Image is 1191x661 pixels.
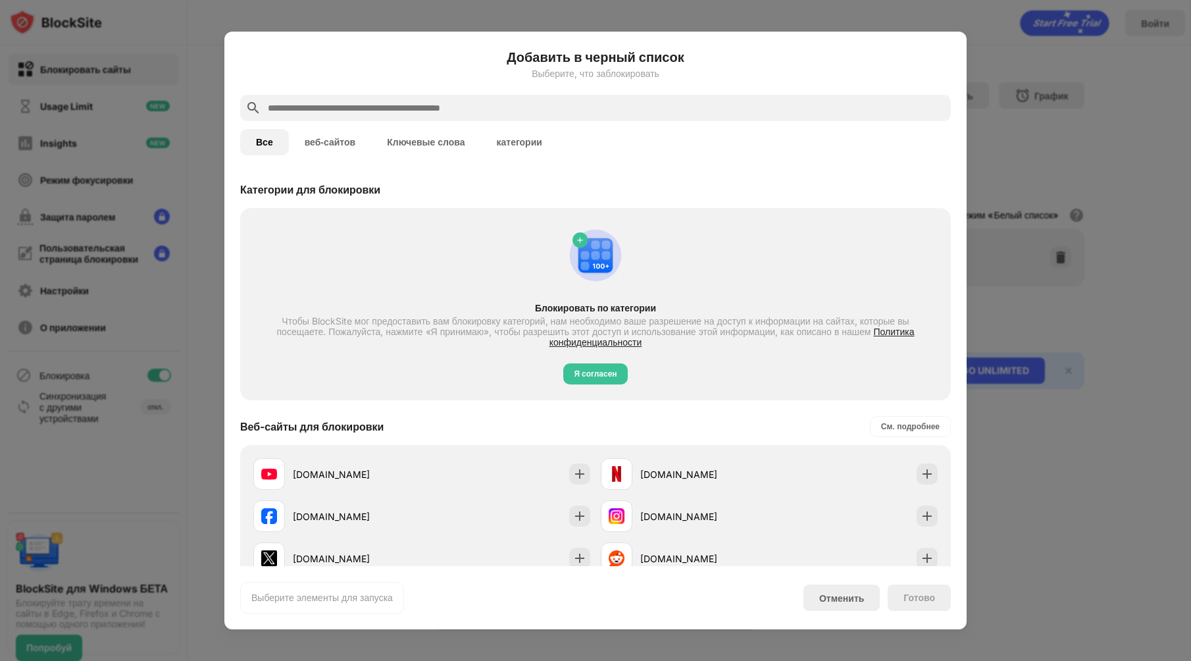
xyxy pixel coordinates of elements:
div: [DOMAIN_NAME] [293,552,422,566]
h6: Добавить в черный список [240,47,951,67]
button: Ключевые слова [371,129,480,155]
div: Готово [903,593,935,603]
button: веб-сайтов [289,129,372,155]
img: favicons [609,550,624,566]
img: favicons [261,550,277,566]
img: favicons [609,508,624,524]
div: Веб-сайты для блокировки [240,420,384,433]
div: Категории для блокировки [240,183,380,196]
div: Выберите, что заблокировать [240,68,951,79]
div: [DOMAIN_NAME] [640,510,769,523]
div: Выберите элементы для запуска [251,591,393,604]
div: Блокировать по категории [264,303,927,313]
img: favicons [609,466,624,482]
div: См. подробнее [881,420,940,433]
button: категории [480,129,557,155]
div: Я согласен [574,367,617,381]
img: favicons [261,466,277,482]
div: [DOMAIN_NAME] [293,467,422,481]
button: Все [240,129,289,155]
span: Политика конфиденциальности [549,326,915,348]
img: search.svg [245,100,261,116]
div: [DOMAIN_NAME] [293,510,422,523]
div: Чтобы BlockSite мог предоставить вам блокировку категорий, нам необходимо ваше разрешение на дост... [264,316,927,348]
img: category-add.svg [564,224,627,287]
img: favicons [261,508,277,524]
div: [DOMAIN_NAME] [640,552,769,566]
div: Отменить [819,593,864,604]
div: [DOMAIN_NAME] [640,467,769,481]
